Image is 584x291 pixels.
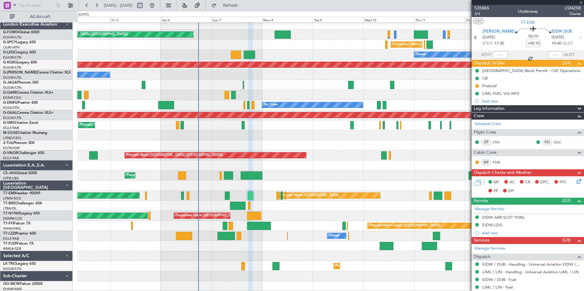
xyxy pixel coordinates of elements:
[552,34,564,41] span: [DATE]
[560,179,567,185] span: FFC
[3,192,40,195] a: T7-EMIHawker 900XP
[482,230,581,235] div: Add new
[3,121,38,125] a: G-SIRSCitation Excel
[3,171,37,175] a: CS-JHHGlobal 6000
[565,5,581,11] span: LSM25B
[483,41,493,47] span: ETOT
[369,221,440,230] div: Planned Maint Tianjin ([GEOGRAPHIC_DATA])
[3,41,36,44] a: G-SPCYLegacy 650
[3,202,16,205] span: T7-BRE
[518,8,538,15] div: Underway
[509,179,515,185] span: AC
[3,111,17,115] span: G-GAAL
[481,139,491,145] div: CP
[3,41,16,44] span: G-SPCY
[335,261,375,271] div: Planned Maint Dusseldorf
[494,188,498,194] span: FP
[554,139,568,145] a: OLC
[3,121,15,125] span: G-SIRS
[3,246,21,251] a: WMSA/SZB
[562,197,571,204] span: (2/2)
[3,206,17,211] a: LTBA/ISL
[416,50,426,59] div: Owner
[494,41,504,47] span: 17:30
[473,19,484,24] button: UTC
[3,75,21,80] a: EGGW/LTN
[3,65,21,70] a: EGGW/LTN
[3,136,21,140] a: LFMD/CEQ
[474,60,505,67] span: Dispatch To-Dos
[126,171,223,180] div: Planned Maint [GEOGRAPHIC_DATA] ([GEOGRAPHIC_DATA])
[16,15,64,19] span: All Aircraft
[482,285,513,290] a: LIML / LIN - Fuel
[3,222,31,225] a: T7-FFIFalcon 7X
[474,237,490,244] span: Services
[564,52,574,58] span: ALDT
[542,139,552,145] div: FO
[3,35,21,40] a: EGGW/LTN
[3,226,21,231] a: VHHH/HKG
[3,171,16,175] span: CS-JHH
[482,262,581,267] a: EIDW / DUB - Handling - Universal Aviation EIDW / DUB
[540,179,549,185] span: DFC,
[3,71,71,74] a: G-[PERSON_NAME]Cessna Citation XLS
[563,41,573,47] span: ELDT
[392,40,491,49] div: Unplanned Maint [GEOGRAPHIC_DATA] ([PERSON_NAME] Intl)
[3,232,36,235] a: T7-LZZIPraetor 600
[482,277,516,282] a: EIDW / DUB - Fuel
[3,151,44,155] a: G-VNORChallenger 650
[3,236,19,241] a: EGLF/FAB
[78,12,89,17] div: [DATE]
[3,31,39,34] a: G-FOMOGlobal 6000
[474,169,532,176] span: Dispatch Checks and Weather
[3,106,19,110] a: EGSS/STN
[3,61,37,64] a: G-KGKGLegacy 600
[493,160,506,165] a: FDB
[3,216,22,221] a: DNMM/LOS
[474,198,488,205] span: Permits
[3,101,38,105] a: G-ENRGPraetor 600
[475,11,489,16] span: 2/4
[3,192,15,195] span: T7-EMI
[3,131,47,135] a: M-OUSECitation Mustang
[482,91,519,96] div: LIML FUEL VIA WFS
[3,131,18,135] span: M-OUSE
[475,121,501,127] a: Schedule Crew
[3,282,43,286] a: OO-MCWFalcon 2000S
[3,45,20,50] a: LGAV/ATH
[110,17,161,22] div: Fri 5
[161,17,211,22] div: Sat 6
[3,267,21,271] a: EGGW/LTN
[3,212,40,215] a: T7-N1960Legacy 650
[3,141,35,145] a: 2-TIJLPhenom 300
[475,246,505,252] a: Manage Services
[3,85,21,90] a: EGGW/LTN
[474,105,505,112] span: Leg Information
[482,99,581,104] div: Add new
[3,31,19,34] span: G-FOMO
[3,151,18,155] span: G-VNOR
[475,5,489,11] span: 535865
[3,126,19,130] a: EGLF/FAB
[60,17,110,22] div: Thu 4
[482,269,579,275] a: LIML / LIN - Handling - Universal Aviation LIML / LIN
[481,52,491,58] span: ATOT
[528,34,538,40] span: 02:10
[218,3,243,8] span: Refresh
[482,222,502,228] div: EIDW LDG
[414,17,465,22] div: Thu 11
[313,17,363,22] div: Tue 9
[525,179,530,185] span: CR
[176,211,276,220] div: Unplanned Maint [GEOGRAPHIC_DATA] ([GEOGRAPHIC_DATA])
[80,120,176,130] div: Planned Maint [GEOGRAPHIC_DATA] ([GEOGRAPHIC_DATA])
[19,1,54,10] input: Trip Number
[3,202,42,205] a: T7-BREChallenger 604
[552,29,572,35] span: EIDW DUB
[474,129,496,136] span: Flight Crew
[3,242,34,246] a: T7-PJ29Falcon 7X
[3,55,21,60] a: EGGW/LTN
[3,91,53,95] a: G-GARECessna Citation XLS+
[521,19,535,26] span: T7-EMI
[508,188,514,194] span: DP
[3,51,36,54] a: G-LEGCLegacy 600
